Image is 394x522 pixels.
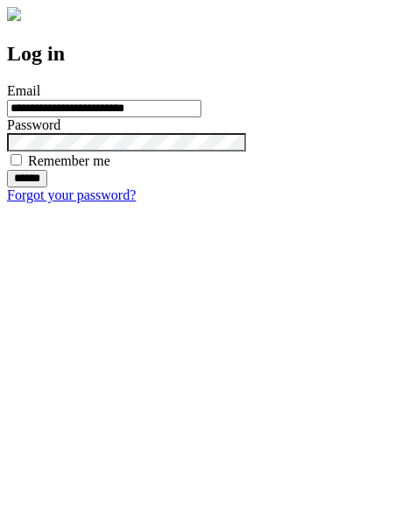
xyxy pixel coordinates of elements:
[7,42,387,66] h2: Log in
[28,153,110,168] label: Remember me
[7,7,21,21] img: logo-4e3dc11c47720685a147b03b5a06dd966a58ff35d612b21f08c02c0306f2b779.png
[7,83,40,98] label: Email
[7,187,136,202] a: Forgot your password?
[7,117,60,132] label: Password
